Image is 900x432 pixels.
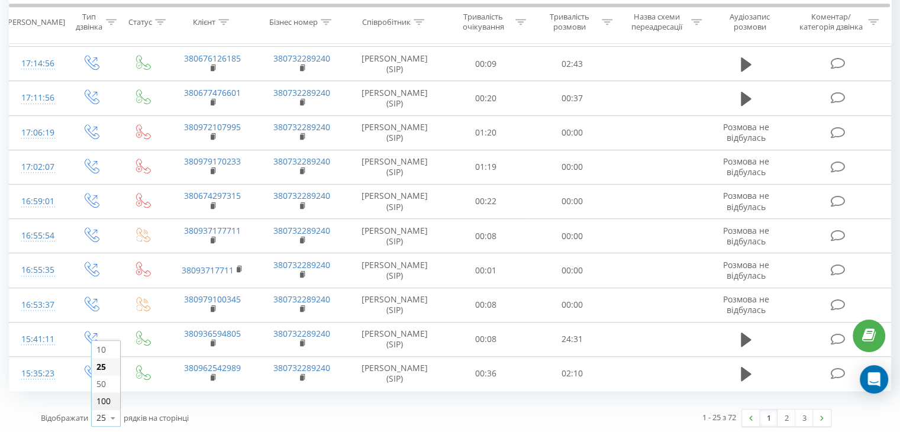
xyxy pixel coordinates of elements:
span: рядків на сторінці [124,412,189,423]
span: Розмова не відбулась [723,225,769,247]
a: 380962542989 [184,362,241,373]
a: 380674297315 [184,190,241,201]
div: 17:14:56 [21,52,53,75]
div: Тривалість очікування [454,12,513,33]
div: 17:11:56 [21,86,53,109]
div: 17:06:19 [21,121,53,144]
td: 00:20 [443,81,529,115]
span: Розмова не відбулась [723,121,769,143]
div: 15:35:23 [21,362,53,385]
a: 380732289240 [273,225,330,236]
div: Коментар/категорія дзвінка [796,12,865,33]
div: 16:53:37 [21,294,53,317]
a: 380732289240 [273,362,330,373]
td: [PERSON_NAME] (SIP) [347,115,443,150]
td: 00:08 [443,322,529,356]
a: 380677476601 [184,87,241,98]
div: 25 [96,412,106,424]
a: 380732289240 [273,190,330,201]
td: 00:09 [443,47,529,81]
a: 380732289240 [273,259,330,270]
div: 16:55:35 [21,259,53,282]
td: 00:00 [529,184,615,218]
td: 00:37 [529,81,615,115]
a: 380972107995 [184,121,241,133]
a: 38093717711 [182,265,234,276]
td: [PERSON_NAME] (SIP) [347,356,443,391]
td: [PERSON_NAME] (SIP) [347,288,443,322]
span: 100 [96,395,111,407]
div: Статус [128,17,152,27]
span: Розмова не відбулась [723,190,769,212]
td: 00:00 [529,219,615,253]
td: 00:36 [443,356,529,391]
span: 50 [96,378,106,389]
td: [PERSON_NAME] (SIP) [347,322,443,356]
div: Тип дзвінка [75,12,102,33]
div: 17:02:07 [21,156,53,179]
a: 380732289240 [273,328,330,339]
span: Відображати [41,412,88,423]
a: 380732289240 [273,156,330,167]
div: 16:59:01 [21,190,53,213]
span: 10 [96,344,106,355]
td: 00:00 [529,288,615,322]
td: 24:31 [529,322,615,356]
div: Open Intercom Messenger [860,365,888,394]
a: 1 [760,410,778,426]
td: 00:08 [443,288,529,322]
a: 380676126185 [184,53,241,64]
a: 380732289240 [273,294,330,305]
a: 380936594805 [184,328,241,339]
a: 380732289240 [273,53,330,64]
td: [PERSON_NAME] (SIP) [347,150,443,184]
td: 01:19 [443,150,529,184]
span: Розмова не відбулась [723,259,769,281]
div: 1 - 25 з 72 [702,411,736,423]
td: 00:00 [529,253,615,288]
td: [PERSON_NAME] (SIP) [347,47,443,81]
div: Співробітник [362,17,411,27]
td: 00:22 [443,184,529,218]
td: [PERSON_NAME] (SIP) [347,184,443,218]
td: [PERSON_NAME] (SIP) [347,81,443,115]
div: [PERSON_NAME] [5,17,65,27]
div: Бізнес номер [269,17,318,27]
a: 380732289240 [273,121,330,133]
a: 380937177711 [184,225,241,236]
td: [PERSON_NAME] (SIP) [347,219,443,253]
span: 25 [96,361,106,372]
td: [PERSON_NAME] (SIP) [347,253,443,288]
div: Клієнт [193,17,215,27]
span: Розмова не відбулась [723,156,769,178]
td: 02:10 [529,356,615,391]
div: 16:55:54 [21,224,53,247]
div: Аудіозапис розмови [715,12,785,33]
div: Назва схеми переадресації [626,12,688,33]
td: 00:00 [529,150,615,184]
a: 380979100345 [184,294,241,305]
span: Розмова не відбулась [723,294,769,315]
a: 2 [778,410,795,426]
td: 00:01 [443,253,529,288]
a: 380732289240 [273,87,330,98]
td: 01:20 [443,115,529,150]
td: 00:00 [529,115,615,150]
td: 02:43 [529,47,615,81]
a: 380979170233 [184,156,241,167]
div: 15:41:11 [21,328,53,351]
a: 3 [795,410,813,426]
div: Тривалість розмови [540,12,599,33]
td: 00:08 [443,219,529,253]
